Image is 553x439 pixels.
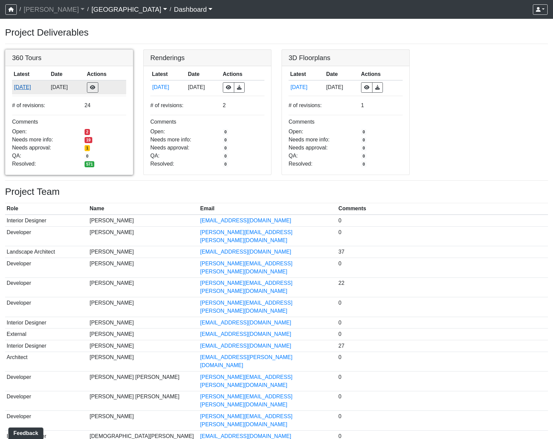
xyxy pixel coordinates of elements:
[88,246,199,258] td: [PERSON_NAME]
[337,352,548,371] td: 0
[88,203,199,215] th: Name
[5,246,88,258] td: Landscape Architect
[88,391,199,411] td: [PERSON_NAME] [PERSON_NAME]
[337,258,548,277] td: 0
[337,317,548,328] td: 0
[337,391,548,411] td: 0
[88,371,199,391] td: [PERSON_NAME] [PERSON_NAME]
[5,215,88,226] td: Interior Designer
[88,258,199,277] td: [PERSON_NAME]
[5,226,88,246] td: Developer
[290,83,323,92] button: [DATE]
[337,340,548,352] td: 27
[5,317,88,328] td: Interior Designer
[14,83,48,92] button: [DATE]
[200,320,291,325] a: [EMAIL_ADDRESS][DOMAIN_NAME]
[200,354,293,368] a: [EMAIL_ADDRESS][PERSON_NAME][DOMAIN_NAME]
[88,352,199,371] td: [PERSON_NAME]
[91,3,167,16] a: [GEOGRAPHIC_DATA]
[200,229,293,243] a: [PERSON_NAME][EMAIL_ADDRESS][PERSON_NAME][DOMAIN_NAME]
[289,80,324,94] td: m6gPHqeE6DJAjJqz47tRiF
[88,215,199,226] td: [PERSON_NAME]
[199,203,337,215] th: Email
[85,3,91,16] span: /
[88,411,199,431] td: [PERSON_NAME]
[5,340,88,352] td: Interior Designer
[200,374,293,388] a: [PERSON_NAME][EMAIL_ADDRESS][PERSON_NAME][DOMAIN_NAME]
[200,413,293,427] a: [PERSON_NAME][EMAIL_ADDRESS][PERSON_NAME][DOMAIN_NAME]
[5,352,88,371] td: Architect
[5,258,88,277] td: Developer
[337,246,548,258] td: 37
[5,328,88,340] td: External
[17,3,23,16] span: /
[12,80,49,94] td: hrBYfzYpm8VCzvbE2sPz1R
[5,277,88,297] td: Developer
[337,226,548,246] td: 0
[5,426,45,439] iframe: Ybug feedback widget
[167,3,174,16] span: /
[150,80,186,94] td: avFcituVdTN5TeZw4YvRD7
[5,297,88,317] td: Developer
[152,83,185,92] button: [DATE]
[5,411,88,431] td: Developer
[200,394,293,407] a: [PERSON_NAME][EMAIL_ADDRESS][PERSON_NAME][DOMAIN_NAME]
[5,371,88,391] td: Developer
[200,218,291,223] a: [EMAIL_ADDRESS][DOMAIN_NAME]
[337,297,548,317] td: 0
[174,3,212,16] a: Dashboard
[200,331,291,337] a: [EMAIL_ADDRESS][DOMAIN_NAME]
[5,186,548,197] h3: Project Team
[88,297,199,317] td: [PERSON_NAME]
[88,328,199,340] td: [PERSON_NAME]
[200,343,291,349] a: [EMAIL_ADDRESS][DOMAIN_NAME]
[337,328,548,340] td: 0
[337,371,548,391] td: 0
[88,340,199,352] td: [PERSON_NAME]
[337,215,548,226] td: 0
[200,261,293,274] a: [PERSON_NAME][EMAIL_ADDRESS][PERSON_NAME][DOMAIN_NAME]
[88,277,199,297] td: [PERSON_NAME]
[200,249,291,255] a: [EMAIL_ADDRESS][DOMAIN_NAME]
[5,391,88,411] td: Developer
[200,433,291,439] a: [EMAIL_ADDRESS][DOMAIN_NAME]
[337,411,548,431] td: 0
[200,300,293,314] a: [PERSON_NAME][EMAIL_ADDRESS][PERSON_NAME][DOMAIN_NAME]
[337,203,548,215] th: Comments
[337,277,548,297] td: 22
[88,317,199,328] td: [PERSON_NAME]
[5,203,88,215] th: Role
[5,27,548,38] h3: Project Deliverables
[23,3,85,16] a: [PERSON_NAME]
[88,226,199,246] td: [PERSON_NAME]
[200,280,293,294] a: [PERSON_NAME][EMAIL_ADDRESS][PERSON_NAME][DOMAIN_NAME]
